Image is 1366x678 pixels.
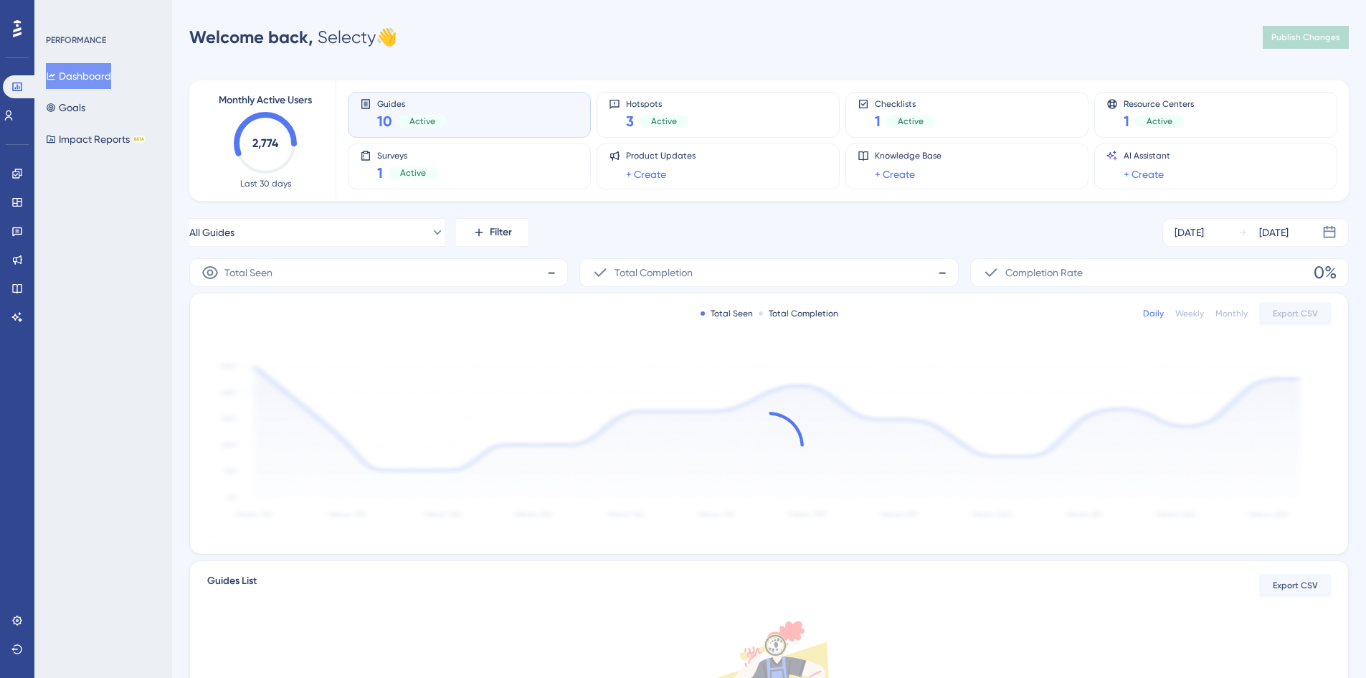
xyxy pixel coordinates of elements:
[400,167,426,179] span: Active
[626,98,688,108] span: Hotspots
[1147,116,1172,127] span: Active
[377,98,447,108] span: Guides
[377,111,392,131] span: 10
[1259,224,1289,241] div: [DATE]
[207,573,257,598] span: Guides List
[626,166,666,183] a: + Create
[626,111,634,131] span: 3
[189,27,313,47] span: Welcome back,
[1124,111,1129,131] span: 1
[46,95,85,121] button: Goals
[224,264,272,281] span: Total Seen
[133,136,146,143] div: BETA
[1175,224,1204,241] div: [DATE]
[1259,574,1331,597] button: Export CSV
[875,166,915,183] a: + Create
[46,63,111,89] button: Dashboard
[875,111,881,131] span: 1
[46,126,146,152] button: Impact ReportsBETA
[1124,166,1164,183] a: + Create
[189,224,234,241] span: All Guides
[875,98,935,108] span: Checklists
[1215,308,1248,319] div: Monthly
[1273,308,1318,319] span: Export CSV
[240,178,291,189] span: Last 30 days
[759,308,838,319] div: Total Completion
[189,26,397,49] div: Selecty 👋
[1124,98,1194,108] span: Resource Centers
[252,136,279,150] text: 2,774
[409,116,435,127] span: Active
[938,261,947,284] span: -
[898,116,924,127] span: Active
[626,150,696,161] span: Product Updates
[1124,150,1170,161] span: AI Assistant
[456,218,528,247] button: Filter
[377,163,383,183] span: 1
[377,150,437,160] span: Surveys
[1273,580,1318,591] span: Export CSV
[1143,308,1164,319] div: Daily
[615,264,693,281] span: Total Completion
[701,308,753,319] div: Total Seen
[490,224,512,241] span: Filter
[1005,264,1083,281] span: Completion Rate
[1271,32,1340,43] span: Publish Changes
[547,261,556,284] span: -
[1263,26,1349,49] button: Publish Changes
[1259,302,1331,325] button: Export CSV
[1175,308,1204,319] div: Weekly
[651,116,677,127] span: Active
[46,34,106,46] div: PERFORMANCE
[219,92,312,109] span: Monthly Active Users
[189,218,445,247] button: All Guides
[1314,261,1337,284] span: 0%
[875,150,942,161] span: Knowledge Base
